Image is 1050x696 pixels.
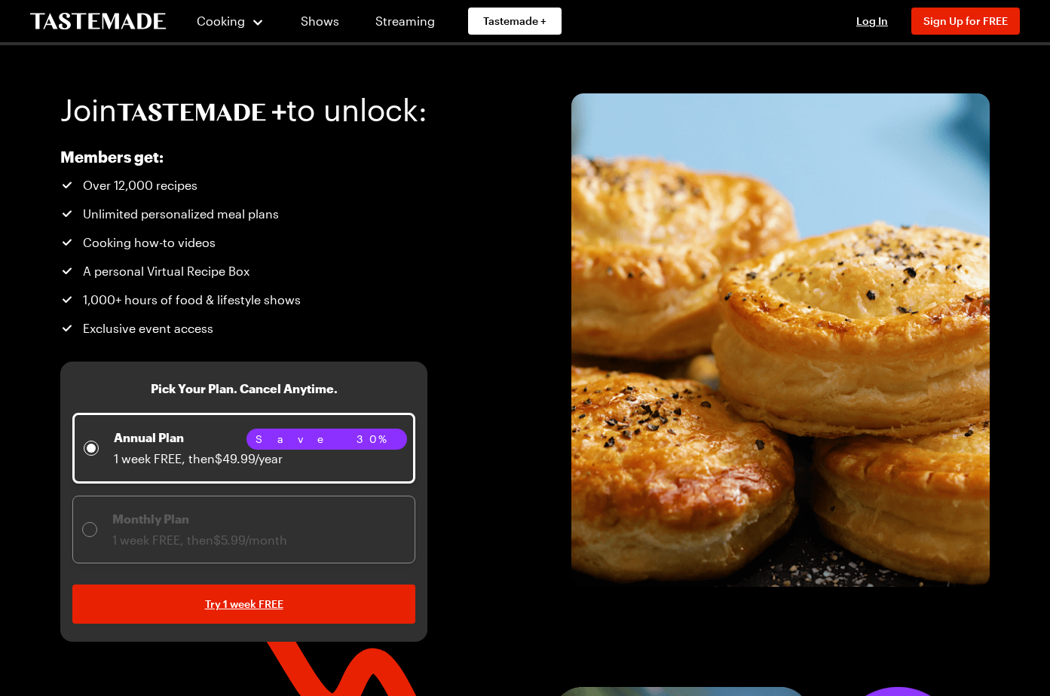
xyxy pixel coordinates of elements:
[114,429,283,447] p: Annual Plan
[856,14,888,27] span: Log In
[923,14,1008,27] span: Sign Up for FREE
[60,93,427,127] h1: Join to unlock:
[60,176,398,337] ul: Tastemade+ Annual subscription benefits
[842,14,902,29] button: Log In
[196,3,265,39] button: Cooking
[83,234,216,252] span: Cooking how-to videos
[197,14,245,28] span: Cooking
[205,597,283,612] span: Try 1 week FREE
[114,451,283,466] span: 1 week FREE, then $49.99/year
[112,510,287,528] p: Monthly Plan
[256,432,398,446] span: Save 30%
[112,533,287,547] span: 1 week FREE, then $5.99/month
[468,8,562,35] a: Tastemade +
[83,205,279,223] span: Unlimited personalized meal plans
[60,148,398,166] h2: Members get:
[911,8,1020,35] button: Sign Up for FREE
[30,13,166,30] a: To Tastemade Home Page
[151,380,338,398] h3: Pick Your Plan. Cancel Anytime.
[83,319,213,337] span: Exclusive event access
[83,176,197,194] span: Over 12,000 recipes
[483,14,546,29] span: Tastemade +
[72,585,415,624] a: Try 1 week FREE
[83,291,301,309] span: 1,000+ hours of food & lifestyle shows
[83,262,249,280] span: A personal Virtual Recipe Box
